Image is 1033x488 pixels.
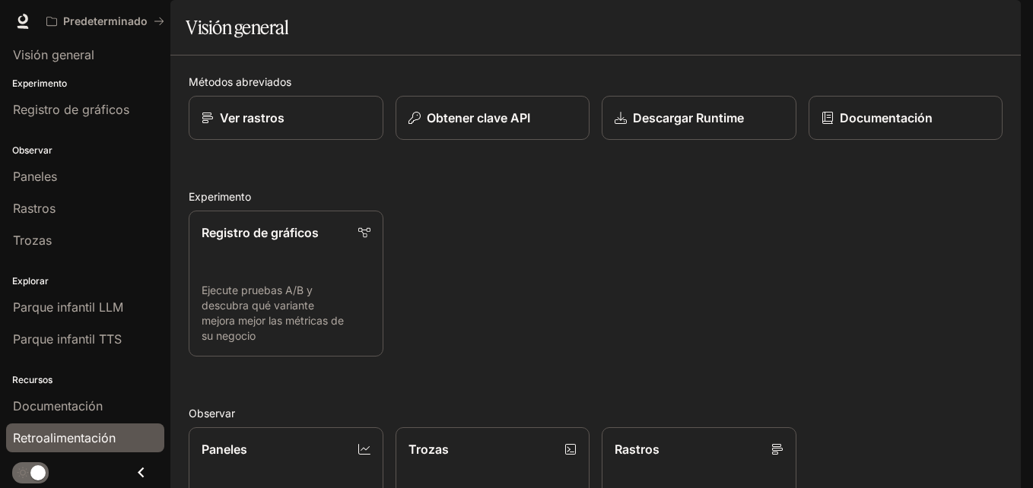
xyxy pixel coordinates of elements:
[840,109,933,127] p: Documentación
[202,283,370,344] p: Ejecute pruebas A/B y descubra qué variante mejora mejor las métricas de su negocio
[186,12,288,43] h1: Visión general
[63,15,148,28] p: Predeterminado
[220,109,284,127] p: Ver rastros
[202,440,247,458] p: Paneles
[615,440,660,458] p: Rastros
[189,96,383,140] a: Ver rastros
[189,211,383,356] a: Registro de gráficosEjecute pruebas A/B y descubra qué variante mejora mejor las métricas de su n...
[633,109,744,127] p: Descargar Runtime
[40,6,171,36] button: Todos los espacios de trabajo
[602,96,796,140] a: Descargar Runtime
[189,189,1003,204] h2: Experimento
[427,109,530,127] p: Obtener clave API
[202,223,319,242] p: Registro de gráficos
[396,96,590,140] button: Obtener clave API
[408,440,449,458] p: Trozas
[189,74,1003,90] h2: Métodos abreviados
[189,405,1003,421] h2: Observar
[809,96,1003,140] a: Documentación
